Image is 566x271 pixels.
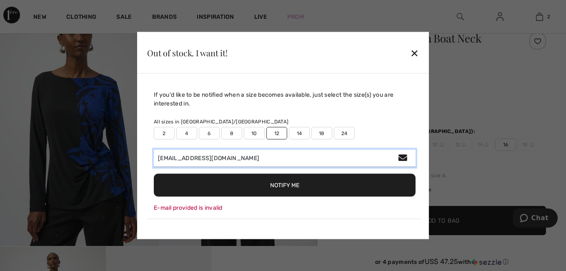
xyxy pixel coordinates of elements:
label: 2 [154,127,175,140]
label: 4 [176,127,197,140]
input: Your E-mail Address [154,150,416,167]
div: All sizes in [GEOGRAPHIC_DATA]/[GEOGRAPHIC_DATA] [154,118,416,125]
label: 6 [199,127,220,140]
div: If you'd like to be notified when a size becomes available, just select the size(s) you are inter... [154,90,416,108]
span: Chat [18,6,35,13]
label: 12 [266,127,287,140]
label: 18 [311,127,332,140]
label: 8 [221,127,242,140]
label: 10 [244,127,265,140]
div: Out of stock. I want it! [147,48,228,57]
div: ✕ [410,44,419,61]
label: 14 [289,127,310,140]
div: E-mail provided is invalid [154,203,416,212]
button: Notify Me [154,174,416,197]
label: 24 [334,127,355,140]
